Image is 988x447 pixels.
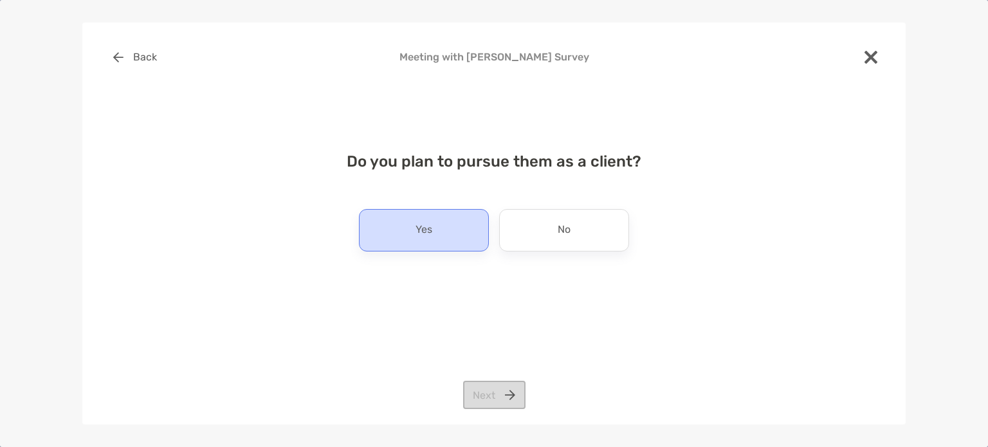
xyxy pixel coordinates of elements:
[416,220,432,241] p: Yes
[103,51,885,63] h4: Meeting with [PERSON_NAME] Survey
[103,43,167,71] button: Back
[864,51,877,64] img: close modal
[558,220,571,241] p: No
[103,152,885,170] h4: Do you plan to pursue them as a client?
[113,52,123,62] img: button icon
